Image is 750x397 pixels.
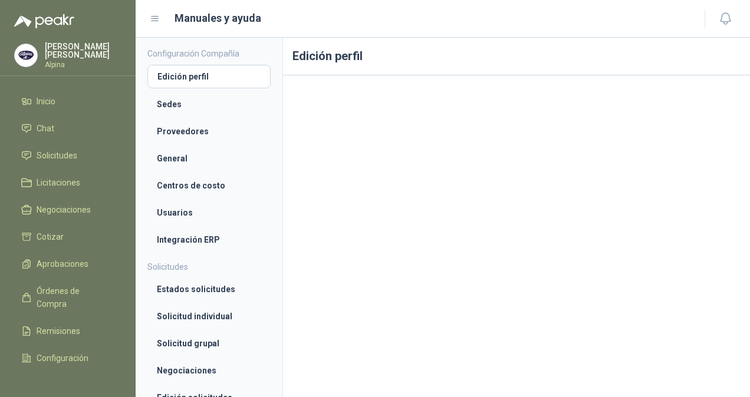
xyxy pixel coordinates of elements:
a: Solicitudes [14,144,121,167]
span: Órdenes de Compra [37,284,110,310]
span: Solicitudes [37,149,77,162]
iframe: 1L3jHklxZEWTkRrttDwusqYABJbymKTAE [292,85,741,336]
span: Inicio [37,95,55,108]
li: Negociaciones [157,364,261,377]
span: Licitaciones [37,176,80,189]
li: Edición perfil [157,70,261,83]
a: Inicio [14,90,121,113]
span: Cotizar [37,230,64,243]
span: Aprobaciones [37,257,88,270]
a: Cotizar [14,226,121,248]
a: Proveedores [147,120,271,143]
img: Logo peakr [14,14,74,28]
li: Solicitud individual [157,310,261,323]
img: Company Logo [15,44,37,67]
span: Configuración [37,352,88,365]
a: Configuración [14,347,121,369]
li: Sedes [157,98,261,111]
h1: Edición perfil [283,38,750,75]
a: Integración ERP [147,229,271,251]
a: Órdenes de Compra [14,280,121,315]
p: Alpina [45,61,121,68]
a: General [147,147,271,170]
a: Solicitud individual [147,305,271,327]
li: Centros de costo [157,179,261,192]
a: Centros de costo [147,174,271,197]
p: [PERSON_NAME] [PERSON_NAME] [45,42,121,59]
li: Proveedores [157,125,261,138]
li: Usuarios [157,206,261,219]
li: Integración ERP [157,233,261,246]
a: Remisiones [14,320,121,342]
a: Negociaciones [14,198,121,221]
a: Edición perfil [147,65,271,88]
a: Negociaciones [147,359,271,382]
h4: Solicitudes [147,260,271,273]
a: Estados solicitudes [147,278,271,300]
li: Solicitud grupal [157,337,261,350]
li: Estados solicitudes [157,283,261,296]
li: General [157,152,261,165]
a: Aprobaciones [14,253,121,275]
a: Licitaciones [14,171,121,194]
span: Chat [37,122,54,135]
span: Negociaciones [37,203,91,216]
a: Solicitud grupal [147,332,271,355]
h4: Configuración Compañía [147,47,271,60]
span: Remisiones [37,325,80,338]
a: Usuarios [147,201,271,224]
a: Sedes [147,93,271,115]
h1: Manuales y ayuda [175,10,261,27]
a: Chat [14,117,121,140]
